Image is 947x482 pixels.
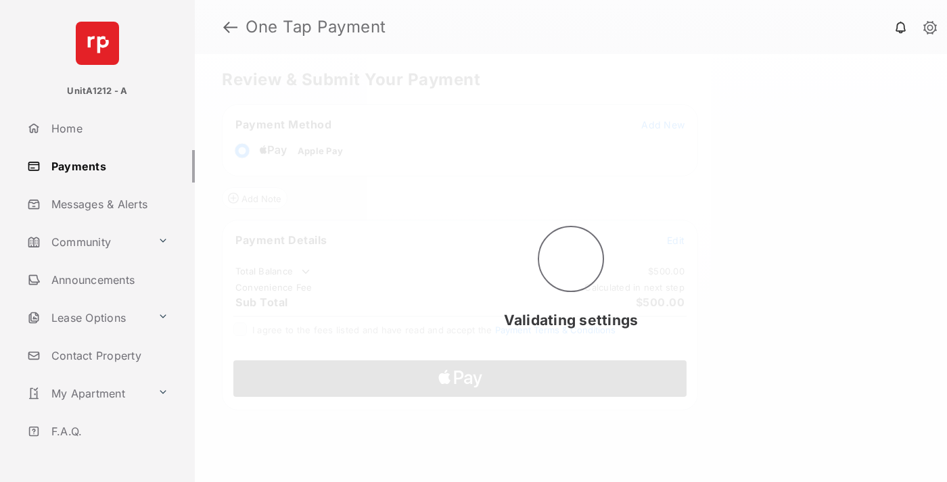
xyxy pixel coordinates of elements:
[22,264,195,296] a: Announcements
[76,22,119,65] img: svg+xml;base64,PHN2ZyB4bWxucz0iaHR0cDovL3d3dy53My5vcmcvMjAwMC9zdmciIHdpZHRoPSI2NCIgaGVpZ2h0PSI2NC...
[22,302,152,334] a: Lease Options
[22,188,195,220] a: Messages & Alerts
[246,19,386,35] strong: One Tap Payment
[22,339,195,372] a: Contact Property
[504,312,639,329] span: Validating settings
[22,226,152,258] a: Community
[22,150,195,183] a: Payments
[22,112,195,145] a: Home
[22,415,195,448] a: F.A.Q.
[67,85,127,98] p: UnitA1212 - A
[22,377,152,410] a: My Apartment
